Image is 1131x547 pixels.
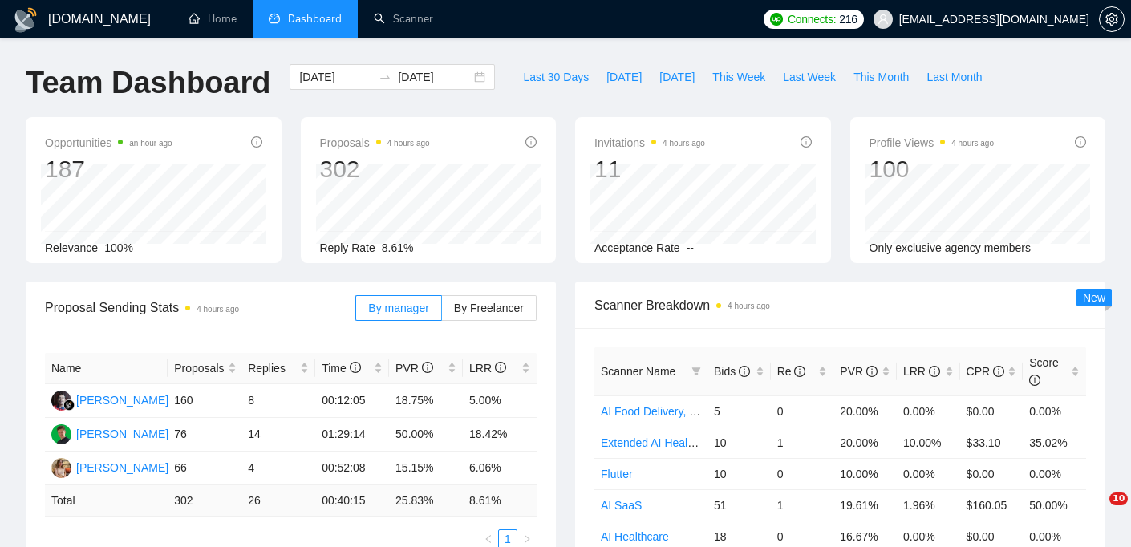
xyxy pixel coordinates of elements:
[13,7,39,33] img: logo
[774,64,845,90] button: Last Week
[104,241,133,254] span: 100%
[601,468,633,480] a: Flutter
[1099,6,1125,32] button: setting
[51,391,71,411] img: SS
[514,64,598,90] button: Last 30 Days
[1076,492,1115,531] iframe: Intercom live chat
[606,68,642,86] span: [DATE]
[168,384,241,418] td: 160
[45,485,168,517] td: Total
[350,362,361,373] span: info-circle
[663,139,705,148] time: 4 hours ago
[1023,458,1086,489] td: 0.00%
[1023,395,1086,427] td: 0.00%
[395,362,433,375] span: PVR
[960,427,1024,458] td: $33.10
[484,534,493,544] span: left
[320,133,430,152] span: Proposals
[993,366,1004,377] span: info-circle
[918,64,991,90] button: Last Month
[688,359,704,383] span: filter
[870,241,1032,254] span: Only exclusive agency members
[594,133,705,152] span: Invitations
[794,366,805,377] span: info-circle
[315,452,389,485] td: 00:52:08
[594,295,1086,315] span: Scanner Breakdown
[320,241,375,254] span: Reply Rate
[951,139,994,148] time: 4 hours ago
[833,427,897,458] td: 20.00%
[687,241,694,254] span: --
[601,365,675,378] span: Scanner Name
[897,489,960,521] td: 1.96%
[897,427,960,458] td: 10.00%
[594,241,680,254] span: Acceptance Rate
[866,366,878,377] span: info-circle
[76,425,168,443] div: [PERSON_NAME]
[51,460,168,473] a: AV[PERSON_NAME]
[833,489,897,521] td: 19.61%
[897,395,960,427] td: 0.00%
[845,64,918,90] button: This Month
[197,305,239,314] time: 4 hours ago
[771,395,834,427] td: 0
[51,393,168,406] a: SS[PERSON_NAME]
[601,436,719,449] a: Extended AI Healthcare
[387,139,430,148] time: 4 hours ago
[168,485,241,517] td: 302
[1023,427,1086,458] td: 35.02%
[594,154,705,184] div: 11
[771,458,834,489] td: 0
[1075,136,1086,148] span: info-circle
[771,427,834,458] td: 1
[168,452,241,485] td: 66
[374,12,433,26] a: searchScanner
[870,133,995,152] span: Profile Views
[463,485,537,517] td: 8.61 %
[463,384,537,418] td: 5.00%
[770,13,783,26] img: upwork-logo.png
[26,64,270,102] h1: Team Dashboard
[241,485,315,517] td: 26
[651,64,703,90] button: [DATE]
[929,366,940,377] span: info-circle
[269,13,280,24] span: dashboard
[51,458,71,478] img: AV
[51,427,168,440] a: MB[PERSON_NAME]
[707,427,771,458] td: 10
[45,133,172,152] span: Opportunities
[522,534,532,544] span: right
[174,359,224,377] span: Proposals
[1029,356,1059,387] span: Score
[463,418,537,452] td: 18.42%
[241,384,315,418] td: 8
[903,365,940,378] span: LRR
[288,12,342,26] span: Dashboard
[241,418,315,452] td: 14
[1029,375,1040,386] span: info-circle
[728,302,770,310] time: 4 hours ago
[1109,492,1128,505] span: 10
[322,362,360,375] span: Time
[1023,489,1086,521] td: 50.00%
[707,395,771,427] td: 5
[188,12,237,26] a: homeHome
[960,458,1024,489] td: $0.00
[598,64,651,90] button: [DATE]
[601,530,669,543] a: AI Healthcare
[389,384,463,418] td: 18.75%
[833,395,897,427] td: 20.00%
[398,68,471,86] input: End date
[707,458,771,489] td: 10
[368,302,428,314] span: By manager
[601,405,733,418] a: AI Food Delivery, Logistics
[45,241,98,254] span: Relevance
[523,68,589,86] span: Last 30 Days
[320,154,430,184] div: 302
[601,499,642,512] a: AI SaaS
[960,395,1024,427] td: $0.00
[833,458,897,489] td: 10.00%
[1099,13,1125,26] a: setting
[1100,13,1124,26] span: setting
[1083,291,1105,304] span: New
